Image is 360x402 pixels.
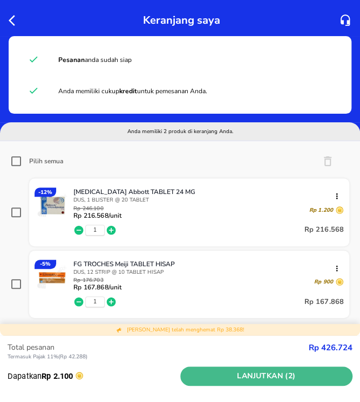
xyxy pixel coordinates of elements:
strong: Rp 2.100 [42,371,73,381]
p: [MEDICAL_DATA] Abbott TABLET 24 MG [73,188,335,196]
strong: Pesanan [58,56,85,64]
p: Termasuk Pajak 11% ( Rp 42.288 ) [8,353,309,361]
strong: kredit [119,87,137,95]
p: Keranjang saya [143,11,220,30]
strong: Rp 426.724 [309,342,352,353]
p: Dapatkan [8,370,180,382]
p: Rp 216.568 /unit [73,212,121,219]
span: Lanjutkan (2) [185,370,349,383]
p: DUS, 12 STRIP @ 10 TABLET HISAP [73,268,344,276]
span: anda sudah siap [58,56,132,64]
div: - 5 % [35,260,56,269]
p: Rp 167.868 [304,295,344,308]
p: Rp 176.703 [73,278,121,283]
button: Lanjutkan (2) [180,366,353,386]
div: Pilih semua [29,157,63,165]
p: Rp 216.568 [304,224,344,237]
button: 1 [93,226,97,234]
img: FG TROCHES Meiji TABLET HISAP [35,260,70,295]
span: Anda memiliki cukup untuk pemesanan Anda. [58,87,207,95]
p: Rp 1.200 [309,206,333,214]
p: Total pesanan [8,342,309,353]
div: - 12 % [35,188,56,197]
button: 1 [93,298,97,306]
p: DUS, 1 BLISTER @ 20 TABLET [73,196,344,204]
img: total discount [116,327,123,333]
img: BETASERC Abbott TABLET 24 MG [35,188,70,223]
p: FG TROCHES Meiji TABLET HISAP [73,260,335,268]
p: Rp 246.100 [73,206,121,212]
p: Rp 167.868 /unit [73,283,121,291]
p: Rp 900 [314,278,333,286]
